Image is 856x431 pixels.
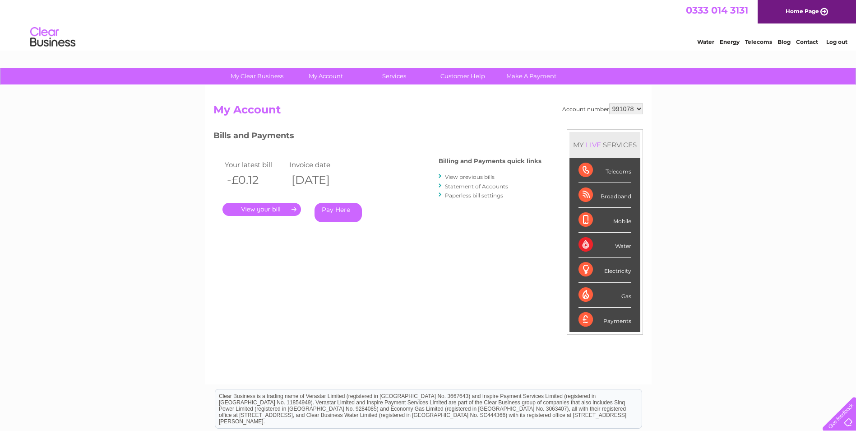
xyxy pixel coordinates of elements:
[30,23,76,51] img: logo.png
[445,173,495,180] a: View previous bills
[826,38,847,45] a: Log out
[222,159,287,171] td: Your latest bill
[287,159,352,171] td: Invoice date
[745,38,772,45] a: Telecoms
[222,203,301,216] a: .
[213,129,541,145] h3: Bills and Payments
[720,38,740,45] a: Energy
[562,103,643,114] div: Account number
[220,68,294,84] a: My Clear Business
[686,5,748,16] a: 0333 014 3131
[445,183,508,190] a: Statement of Accounts
[222,171,287,189] th: -£0.12
[578,233,631,258] div: Water
[697,38,714,45] a: Water
[357,68,431,84] a: Services
[578,183,631,208] div: Broadband
[439,158,541,164] h4: Billing and Payments quick links
[569,132,640,158] div: MY SERVICES
[426,68,500,84] a: Customer Help
[445,192,503,199] a: Paperless bill settings
[578,208,631,233] div: Mobile
[494,68,569,84] a: Make A Payment
[578,283,631,308] div: Gas
[578,308,631,332] div: Payments
[584,141,603,149] div: LIVE
[288,68,363,84] a: My Account
[578,258,631,282] div: Electricity
[287,171,352,189] th: [DATE]
[215,5,642,44] div: Clear Business is a trading name of Verastar Limited (registered in [GEOGRAPHIC_DATA] No. 3667643...
[796,38,818,45] a: Contact
[777,38,791,45] a: Blog
[578,158,631,183] div: Telecoms
[213,103,643,121] h2: My Account
[315,203,362,222] a: Pay Here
